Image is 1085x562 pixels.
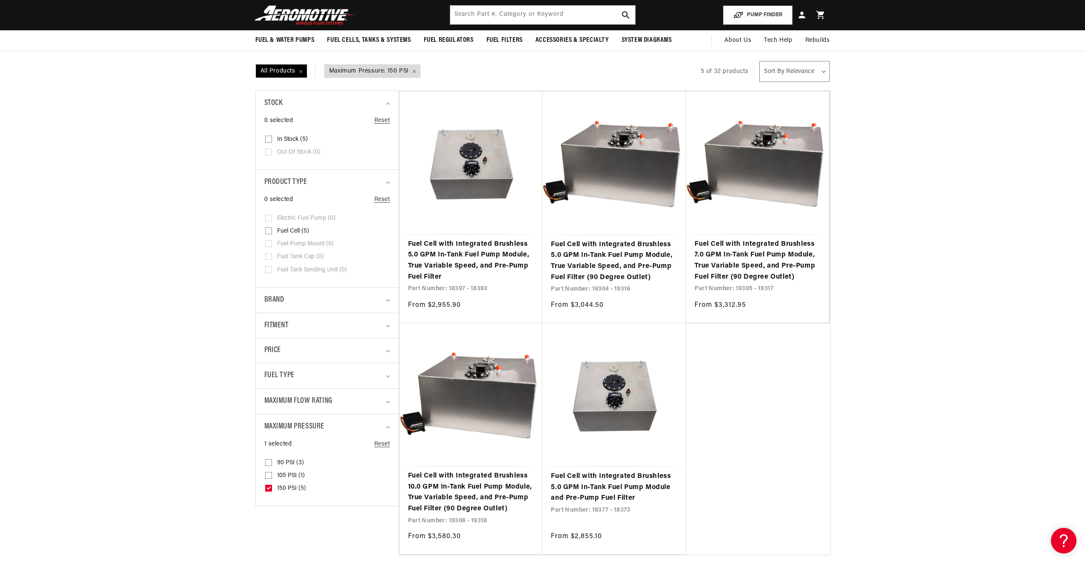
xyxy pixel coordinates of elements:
[277,149,321,156] span: Out of stock (0)
[255,36,315,45] span: Fuel & Water Pumps
[277,215,336,222] span: Electric Fuel Pump (0)
[486,36,523,45] span: Fuel Filters
[374,116,390,125] a: Reset
[408,471,534,514] a: Fuel Cell with Integrated Brushless 10.0 GPM In-Tank Fuel Pump Module, True Variable Speed, and P...
[256,65,307,78] span: All Products
[277,459,304,467] span: 90 PSI (3)
[535,36,609,45] span: Accessories & Specialty
[718,30,758,51] a: About Us
[450,6,635,24] input: Search by Part Number, Category or Keyword
[264,370,295,382] span: Fuel Type
[264,414,390,440] summary: Maximum Pressure (1 selected)
[264,116,293,125] span: 0 selected
[724,37,751,44] span: About Us
[551,471,677,504] a: Fuel Cell with Integrated Brushless 5.0 GPM In-Tank Fuel Pump Module and Pre-Pump Fuel Filter
[264,97,283,110] span: Stock
[417,30,480,50] summary: Fuel Regulators
[264,320,289,332] span: Fitment
[264,338,390,363] summary: Price
[758,30,799,51] summary: Tech Help
[264,395,333,408] span: Maximum Flow Rating
[277,240,334,248] span: Fuel Pump Mount (0)
[264,345,281,356] span: Price
[277,136,308,143] span: In stock (5)
[264,176,307,189] span: Product type
[255,65,324,78] a: All Products
[264,421,325,433] span: Maximum Pressure
[529,30,615,50] summary: Accessories & Specialty
[616,6,635,24] button: search button
[374,440,390,449] a: Reset
[264,440,292,449] span: 1 selected
[264,294,284,306] span: Brand
[277,472,305,480] span: 105 PSI (1)
[615,30,678,50] summary: System Diagrams
[694,239,821,282] a: Fuel Cell with Integrated Brushless 7.0 GPM In-Tank Fuel Pump Module, True Variable Speed, and Pr...
[327,36,411,45] span: Fuel Cells, Tanks & Systems
[264,91,390,116] summary: Stock (0 selected)
[424,36,474,45] span: Fuel Regulators
[701,68,749,75] span: 5 of 32 products
[723,6,793,25] button: PUMP FINDER
[277,253,324,261] span: Fuel Tank Cap (0)
[264,288,390,313] summary: Brand (0 selected)
[252,5,359,25] img: Aeromotive
[805,36,830,45] span: Rebuilds
[764,36,792,45] span: Tech Help
[799,30,836,51] summary: Rebuilds
[264,170,390,195] summary: Product type (0 selected)
[264,313,390,338] summary: Fitment (0 selected)
[264,195,293,204] span: 0 selected
[325,65,420,78] span: Maximum Pressure: 150 PSI
[551,239,677,283] a: Fuel Cell with Integrated Brushless 5.0 GPM In-Tank Fuel Pump Module, True Variable Speed, and Pr...
[480,30,529,50] summary: Fuel Filters
[408,239,534,282] a: Fuel Cell with Integrated Brushless 5.0 GPM In-Tank Fuel Pump Module, True Variable Speed, and Pr...
[264,389,390,414] summary: Maximum Flow Rating (0 selected)
[277,266,347,274] span: Fuel Tank Sending Unit (0)
[264,363,390,388] summary: Fuel Type (0 selected)
[374,195,390,204] a: Reset
[324,65,421,78] a: Maximum Pressure: 150 PSI
[249,30,321,50] summary: Fuel & Water Pumps
[277,227,309,235] span: Fuel Cell (5)
[622,36,672,45] span: System Diagrams
[321,30,417,50] summary: Fuel Cells, Tanks & Systems
[277,485,306,492] span: 150 PSI (5)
